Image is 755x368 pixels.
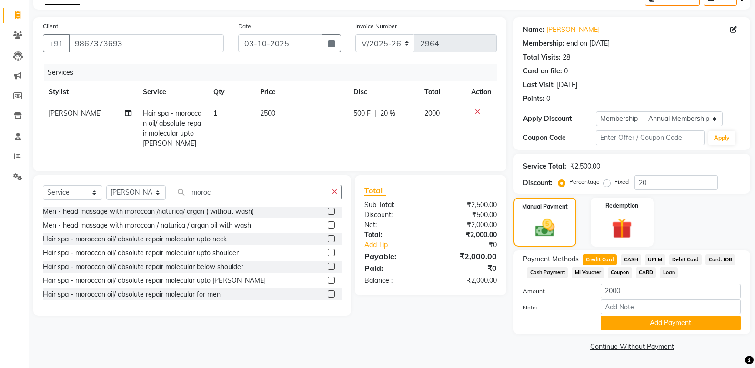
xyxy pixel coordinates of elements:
[608,267,632,278] span: Coupon
[43,207,254,217] div: Men - head massage with moroccan /naturica/ argan ( without wash)
[348,81,418,103] th: Disc
[522,202,568,211] label: Manual Payment
[564,66,568,76] div: 0
[431,210,504,220] div: ₹500.00
[43,289,221,299] div: Hair spa - moroccan oil/ absolute repair molecular for men
[431,200,504,210] div: ₹2,500.00
[614,178,629,186] label: Fixed
[705,254,735,265] span: Card: IOB
[43,22,58,30] label: Client
[43,81,137,103] th: Stylist
[43,234,227,244] div: Hair spa - moroccan oil/ absolute repair molecular upto neck
[137,81,208,103] th: Service
[601,299,741,314] input: Add Note
[43,248,239,258] div: Hair spa - moroccan oil/ absolute repair molecular upto shoulder
[213,109,217,118] span: 1
[529,217,561,239] img: _cash.svg
[516,287,593,296] label: Amount:
[645,254,665,265] span: UPI M
[431,250,504,262] div: ₹2,000.00
[357,200,431,210] div: Sub Total:
[173,185,328,199] input: Search or Scan
[254,81,348,103] th: Price
[605,201,638,210] label: Redemption
[44,64,504,81] div: Services
[523,80,555,90] div: Last Visit:
[660,267,678,278] span: Loan
[516,303,593,312] label: Note:
[357,220,431,230] div: Net:
[621,254,641,265] span: CASH
[43,220,251,230] div: Men - head massage with moroccan / naturica / argan oil with wash
[49,109,102,118] span: [PERSON_NAME]
[69,34,224,52] input: Search by Name/Mobile/Email/Code
[636,267,656,278] span: CARD
[596,130,705,145] input: Enter Offer / Coupon Code
[601,284,741,298] input: Amount
[208,81,255,103] th: Qty
[546,25,600,35] a: [PERSON_NAME]
[443,240,504,250] div: ₹0
[353,109,371,119] span: 500 F
[566,39,610,49] div: end on [DATE]
[523,254,579,264] span: Payment Methods
[238,22,251,30] label: Date
[357,276,431,286] div: Balance :
[527,267,568,278] span: Cash Payment
[523,25,544,35] div: Name:
[357,262,431,274] div: Paid:
[380,109,395,119] span: 20 %
[465,81,497,103] th: Action
[364,186,386,196] span: Total
[570,161,600,171] div: ₹2,500.00
[43,262,243,272] div: Hair spa - moroccan oil/ absolute repair molecular below shoulder
[357,210,431,220] div: Discount:
[431,230,504,240] div: ₹2,000.00
[572,267,604,278] span: MI Voucher
[431,262,504,274] div: ₹0
[523,114,595,124] div: Apply Discount
[43,34,70,52] button: +91
[357,230,431,240] div: Total:
[546,94,550,104] div: 0
[583,254,617,265] span: Credit Card
[419,81,466,103] th: Total
[669,254,702,265] span: Debit Card
[355,22,397,30] label: Invoice Number
[523,178,553,188] div: Discount:
[43,276,266,286] div: Hair spa - moroccan oil/ absolute repair molecular upto [PERSON_NAME]
[143,109,201,148] span: Hair spa - moroccan oil/ absolute repair molecular upto [PERSON_NAME]
[605,216,638,241] img: _gift.svg
[523,39,564,49] div: Membership:
[431,276,504,286] div: ₹2,000.00
[431,220,504,230] div: ₹2,000.00
[523,66,562,76] div: Card on file:
[424,109,440,118] span: 2000
[563,52,570,62] div: 28
[569,178,600,186] label: Percentage
[357,240,443,250] a: Add Tip
[357,250,431,262] div: Payable:
[557,80,577,90] div: [DATE]
[260,109,275,118] span: 2500
[523,161,566,171] div: Service Total:
[515,342,748,352] a: Continue Without Payment
[601,316,741,330] button: Add Payment
[708,131,735,145] button: Apply
[523,133,595,143] div: Coupon Code
[523,94,544,104] div: Points:
[374,109,376,119] span: |
[523,52,561,62] div: Total Visits:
